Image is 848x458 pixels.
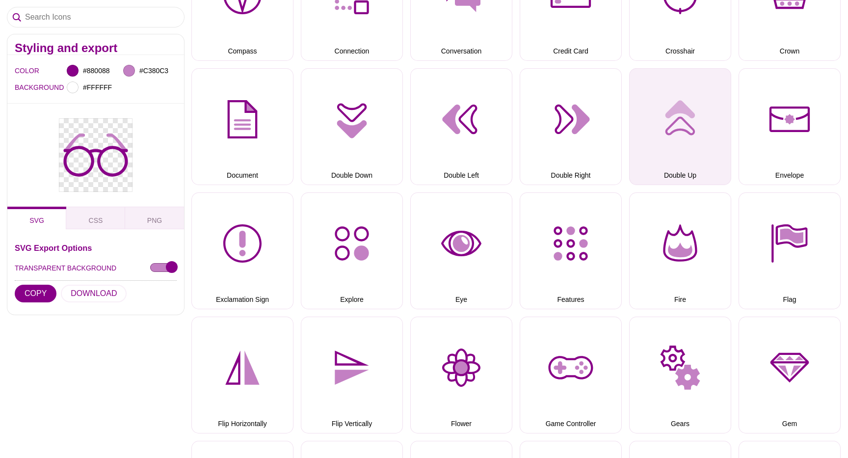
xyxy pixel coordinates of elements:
h2: Styling and export [15,44,177,52]
button: CSS [66,207,125,229]
button: PNG [125,207,184,229]
button: Eye [410,192,512,309]
button: Game Controller [520,317,622,433]
h3: SVG Export Options [15,244,177,252]
button: Flip Horizontally [191,317,293,433]
button: Envelope [739,68,841,185]
button: Explore [301,192,403,309]
button: Double Left [410,68,512,185]
input: Search Icons [7,7,184,27]
button: DOWNLOAD [61,285,127,302]
button: Exclamation Sign [191,192,293,309]
label: TRANSPARENT BACKGROUND [15,262,116,274]
label: BACKGROUND [15,81,27,94]
button: Fire [629,192,731,309]
button: Flip Vertically [301,317,403,433]
span: CSS [89,216,103,224]
button: COPY [15,285,56,302]
button: Double Down [301,68,403,185]
button: Features [520,192,622,309]
span: PNG [147,216,162,224]
button: Document [191,68,293,185]
button: Double Up [629,68,731,185]
button: Flower [410,317,512,433]
button: Double Right [520,68,622,185]
label: COLOR [15,64,27,77]
button: Gem [739,317,841,433]
button: Flag [739,192,841,309]
button: Gears [629,317,731,433]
